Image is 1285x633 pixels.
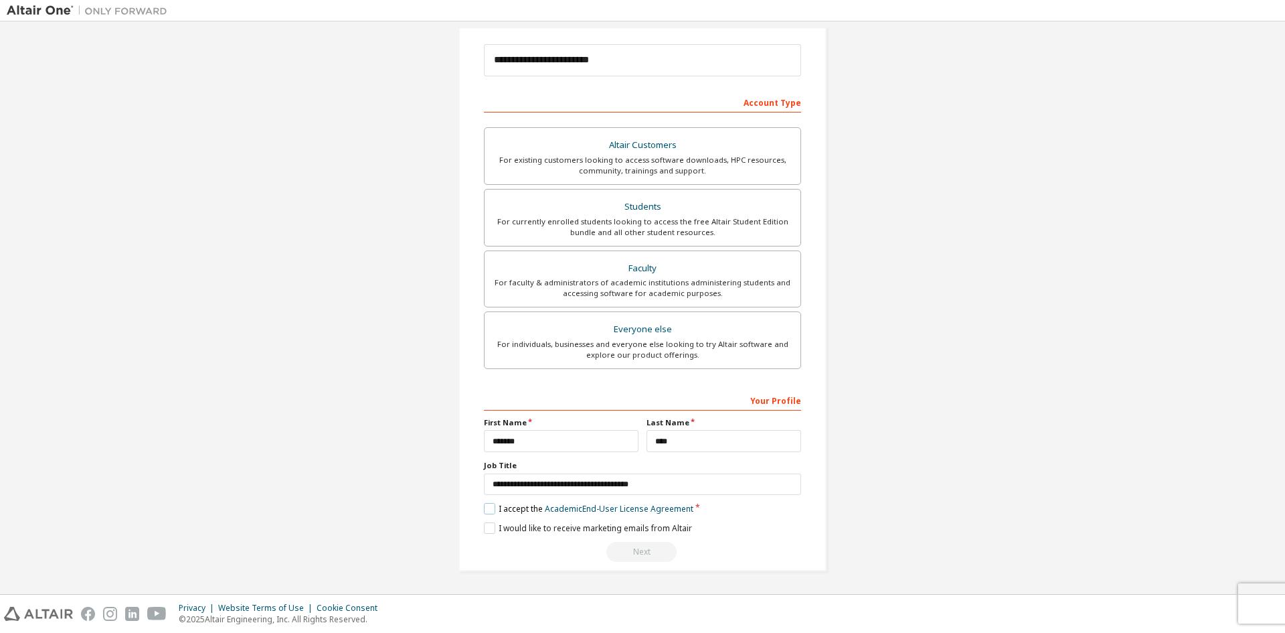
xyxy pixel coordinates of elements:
[81,607,95,621] img: facebook.svg
[484,91,801,113] div: Account Type
[493,259,792,278] div: Faculty
[484,503,693,514] label: I accept the
[7,4,174,17] img: Altair One
[179,603,218,614] div: Privacy
[484,460,801,471] label: Job Title
[493,136,792,155] div: Altair Customers
[484,389,801,411] div: Your Profile
[493,339,792,360] div: For individuals, businesses and everyone else looking to try Altair software and explore our prod...
[147,607,167,621] img: youtube.svg
[545,503,693,514] a: Academic End-User License Agreement
[493,198,792,216] div: Students
[125,607,139,621] img: linkedin.svg
[179,614,385,625] p: © 2025 Altair Engineering, Inc. All Rights Reserved.
[493,320,792,339] div: Everyone else
[493,277,792,299] div: For faculty & administrators of academic institutions administering students and accessing softwa...
[484,522,692,534] label: I would like to receive marketing emails from Altair
[493,216,792,238] div: For currently enrolled students looking to access the free Altair Student Edition bundle and all ...
[103,607,117,621] img: instagram.svg
[493,155,792,176] div: For existing customers looking to access software downloads, HPC resources, community, trainings ...
[4,607,73,621] img: altair_logo.svg
[484,417,638,428] label: First Name
[484,542,801,562] div: Read and acccept EULA to continue
[647,417,801,428] label: Last Name
[218,603,317,614] div: Website Terms of Use
[317,603,385,614] div: Cookie Consent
